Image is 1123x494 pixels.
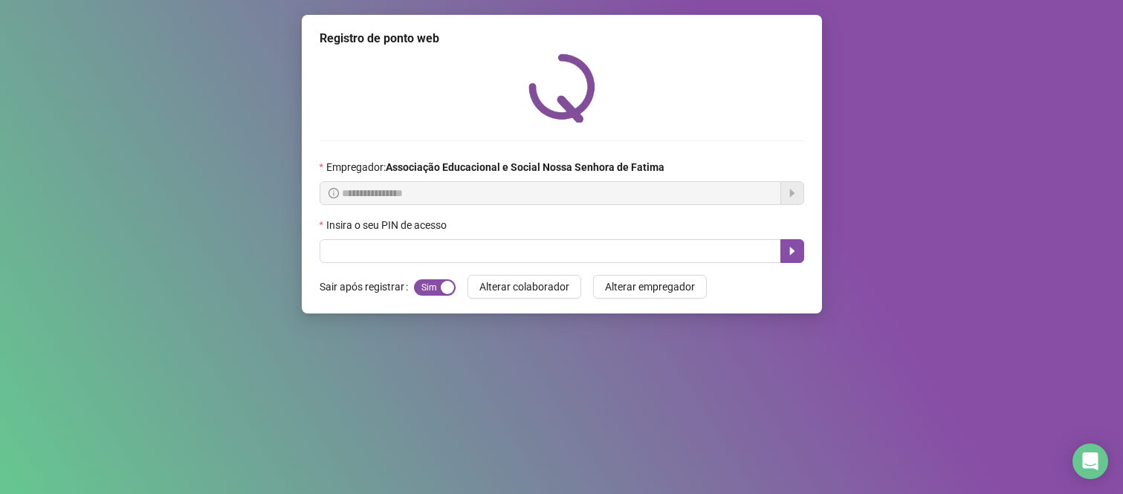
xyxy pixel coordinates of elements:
span: Empregador : [326,159,664,175]
button: Alterar colaborador [467,275,581,299]
span: Alterar colaborador [479,279,569,295]
img: QRPoint [528,53,595,123]
span: info-circle [329,188,339,198]
label: Insira o seu PIN de acesso [320,217,456,233]
strong: Associação Educacional e Social Nossa Senhora de Fatima [386,161,664,173]
div: Open Intercom Messenger [1072,443,1108,479]
label: Sair após registrar [320,275,414,299]
button: Alterar empregador [593,275,707,299]
span: caret-right [786,245,798,257]
div: Registro de ponto web [320,30,804,48]
span: Alterar empregador [605,279,695,295]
